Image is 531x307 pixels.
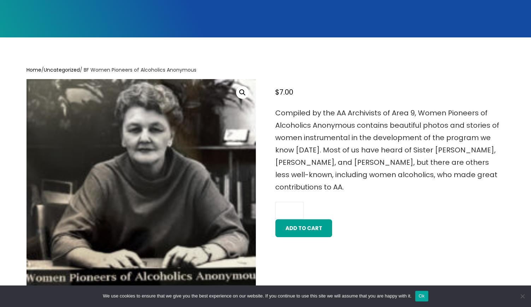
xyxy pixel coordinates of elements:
span: We use cookies to ensure that we give you the best experience on our website. If you continue to ... [103,293,411,300]
span: No [519,293,526,300]
button: Ok [415,291,428,301]
a: View full-screen image gallery [236,86,249,99]
input: Product quantity [275,202,303,219]
bdi: 7.00 [275,87,293,97]
a: Home [26,66,41,73]
nav: Breadcrumb [26,66,505,74]
p: Compiled by the AA Archivists of Area 9, Women Pioneers of Alcoholics Anonymous contains beautifu... [275,107,505,193]
span: $ [275,87,279,97]
a: Uncategorized [44,66,80,73]
button: Add to cart [275,219,332,237]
